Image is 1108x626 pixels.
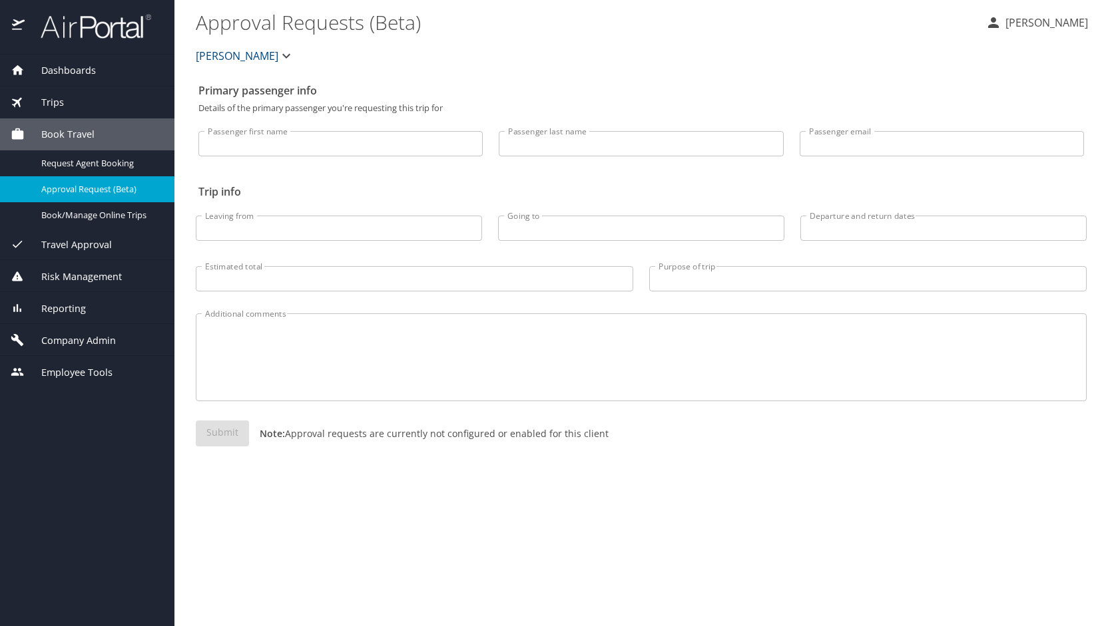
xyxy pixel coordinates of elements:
strong: Note: [260,427,285,440]
p: Details of the primary passenger you're requesting this trip for [198,104,1084,112]
button: [PERSON_NAME] [190,43,300,69]
h2: Primary passenger info [198,80,1084,101]
span: Book/Manage Online Trips [41,209,158,222]
span: Book Travel [25,127,95,142]
span: Request Agent Booking [41,157,158,170]
button: [PERSON_NAME] [980,11,1093,35]
p: [PERSON_NAME] [1001,15,1088,31]
span: Reporting [25,301,86,316]
img: airportal-logo.png [26,13,151,39]
img: icon-airportal.png [12,13,26,39]
span: Approval Request (Beta) [41,183,158,196]
p: Approval requests are currently not configured or enabled for this client [249,426,609,440]
h2: Trip info [198,181,1084,202]
span: Travel Approval [25,237,112,252]
span: Employee Tools [25,365,113,380]
span: Risk Management [25,269,122,284]
h1: Approval Requests (Beta) [196,1,975,43]
span: [PERSON_NAME] [196,47,278,65]
span: Dashboards [25,63,96,78]
span: Company Admin [25,333,116,348]
span: Trips [25,95,64,110]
